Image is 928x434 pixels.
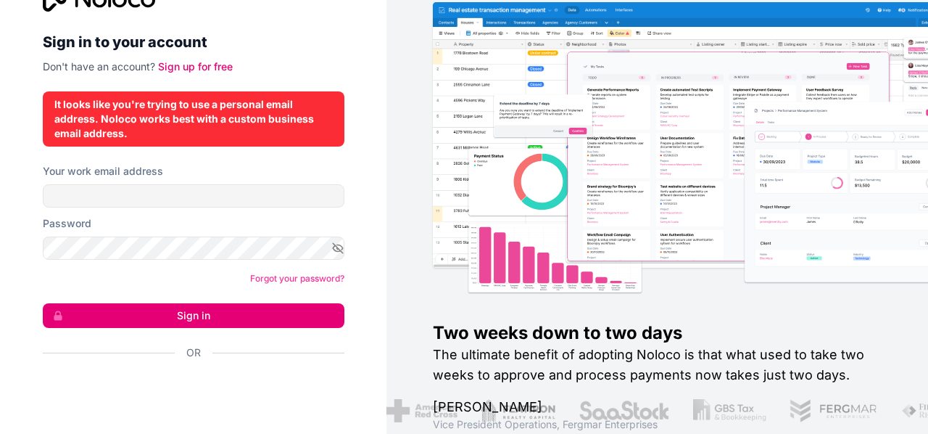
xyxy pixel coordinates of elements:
a: Forgot your password? [250,273,344,284]
h2: The ultimate benefit of adopting Noloco is that what used to take two weeks to approve and proces... [433,345,882,385]
div: It looks like you're trying to use a personal email address. Noloco works best with a custom busi... [54,97,333,141]
img: /assets/american-red-cross-BAupjrZR.png [385,399,455,422]
h1: [PERSON_NAME] [433,397,882,417]
h2: Sign in to your account [43,29,344,55]
iframe: Botão Iniciar sessão com o Google [36,376,340,408]
span: Or [186,345,201,360]
a: Sign up for free [158,60,233,73]
span: Don't have an account? [43,60,155,73]
button: Sign in [43,303,344,328]
label: Password [43,216,91,231]
h1: Two weeks down to two days [433,322,882,345]
h1: Vice President Operations , Fergmar Enterprises [433,417,882,432]
input: Password [43,237,344,260]
input: Email address [43,184,344,208]
label: Your work email address [43,164,163,179]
